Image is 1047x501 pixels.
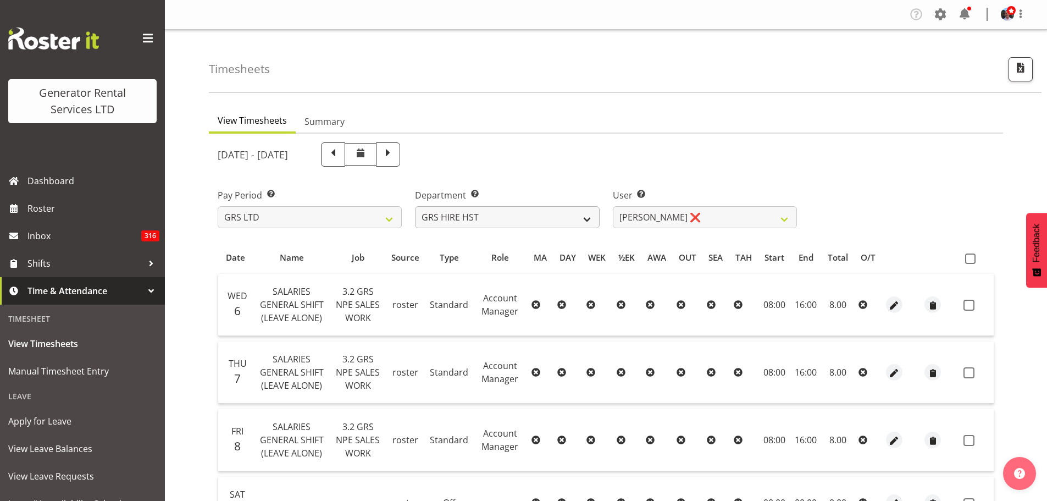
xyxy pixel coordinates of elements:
[828,251,848,264] span: Total
[618,251,635,264] span: ½EK
[3,408,162,435] a: Apply for Leave
[799,251,813,264] span: End
[392,299,418,311] span: roster
[8,27,99,49] img: Rosterit website logo
[708,251,723,264] span: SEA
[228,290,247,302] span: Wed
[1032,224,1042,262] span: Feedback
[790,274,821,336] td: 16:00
[392,366,418,378] span: roster
[3,463,162,490] a: View Leave Requests
[8,441,157,457] span: View Leave Balances
[209,63,270,75] h4: Timesheets
[234,371,241,386] span: 7
[765,251,784,264] span: Start
[8,413,157,430] span: Apply for Leave
[260,421,324,459] span: SALARIES GENERAL SHIFT (LEAVE ALONE)
[304,115,345,128] span: Summary
[141,230,159,241] span: 316
[735,251,752,264] span: TAH
[218,148,288,161] h5: [DATE] - [DATE]
[821,274,854,336] td: 8.00
[758,409,791,471] td: 08:00
[1009,57,1033,81] button: Export CSV
[392,434,418,446] span: roster
[336,353,380,392] span: 3.2 GRS NPE SALES WORK
[481,427,518,453] span: Account Manager
[3,307,162,330] div: Timesheet
[821,409,854,471] td: 8.00
[440,251,459,264] span: Type
[559,251,576,264] span: DAY
[679,251,696,264] span: OUT
[27,283,143,299] span: Time & Attendance
[231,425,243,437] span: Fri
[336,421,380,459] span: 3.2 GRS NPE SALES WORK
[27,200,159,217] span: Roster
[425,342,473,404] td: Standard
[491,251,509,264] span: Role
[226,251,245,264] span: Date
[27,228,141,244] span: Inbox
[481,292,518,317] span: Account Manager
[758,342,791,404] td: 08:00
[218,114,287,127] span: View Timesheets
[3,357,162,385] a: Manual Timesheet Entry
[27,255,143,272] span: Shifts
[260,285,324,324] span: SALARIES GENERAL SHIFT (LEAVE ALONE)
[861,251,876,264] span: O/T
[218,189,402,202] label: Pay Period
[8,468,157,485] span: View Leave Requests
[3,330,162,357] a: View Timesheets
[229,357,247,370] span: Thu
[1026,213,1047,288] button: Feedback - Show survey
[613,189,797,202] label: User
[790,409,821,471] td: 16:00
[8,335,157,352] span: View Timesheets
[821,342,854,404] td: 8.00
[415,189,599,202] label: Department
[3,435,162,463] a: View Leave Balances
[352,251,364,264] span: Job
[234,438,241,454] span: 8
[3,385,162,408] div: Leave
[647,251,666,264] span: AWA
[230,488,245,500] span: Sat
[260,353,324,392] span: SALARIES GENERAL SHIFT (LEAVE ALONE)
[336,285,380,324] span: 3.2 GRS NPE SALES WORK
[391,251,419,264] span: Source
[1014,468,1025,479] img: help-xxl-2.png
[27,173,159,189] span: Dashboard
[588,251,606,264] span: WEK
[1001,8,1014,21] img: jacques-engelbrecht1e891c9ce5a0e1434353ba6e107c632d.png
[280,251,304,264] span: Name
[758,274,791,336] td: 08:00
[534,251,547,264] span: MA
[8,363,157,379] span: Manual Timesheet Entry
[425,409,473,471] td: Standard
[790,342,821,404] td: 16:00
[234,303,241,318] span: 6
[481,360,518,385] span: Account Manager
[19,85,146,118] div: Generator Rental Services LTD
[425,274,473,336] td: Standard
